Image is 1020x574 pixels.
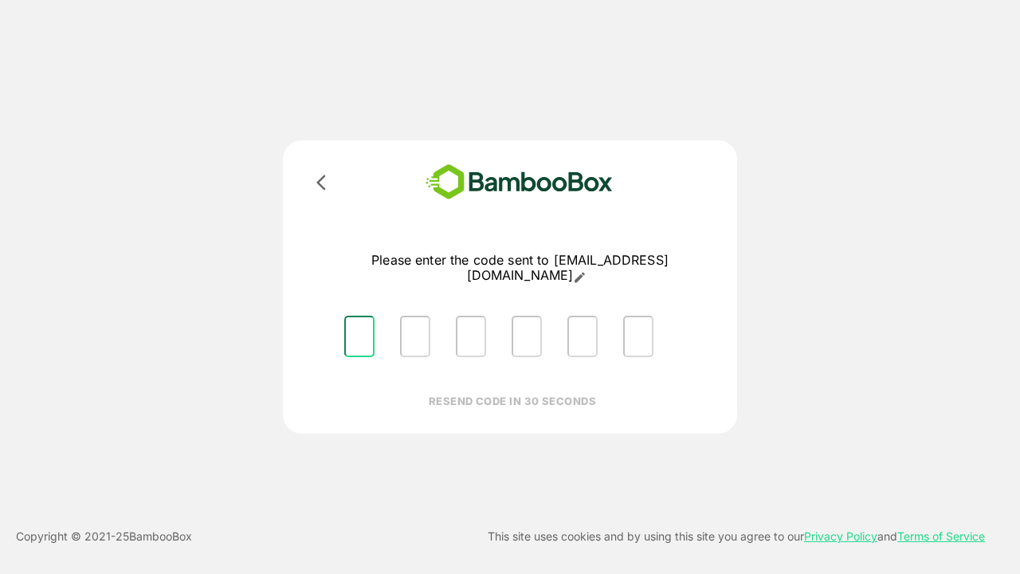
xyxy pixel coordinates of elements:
input: Please enter OTP character 1 [344,316,375,357]
p: This site uses cookies and by using this site you agree to our and [488,527,985,546]
img: bamboobox [402,159,636,205]
input: Please enter OTP character 5 [567,316,598,357]
p: Please enter the code sent to [EMAIL_ADDRESS][DOMAIN_NAME] [331,253,708,284]
input: Please enter OTP character 6 [623,316,653,357]
p: Copyright © 2021- 25 BambooBox [16,527,192,546]
a: Terms of Service [897,529,985,543]
input: Please enter OTP character 4 [512,316,542,357]
input: Please enter OTP character 2 [400,316,430,357]
a: Privacy Policy [804,529,877,543]
input: Please enter OTP character 3 [456,316,486,357]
